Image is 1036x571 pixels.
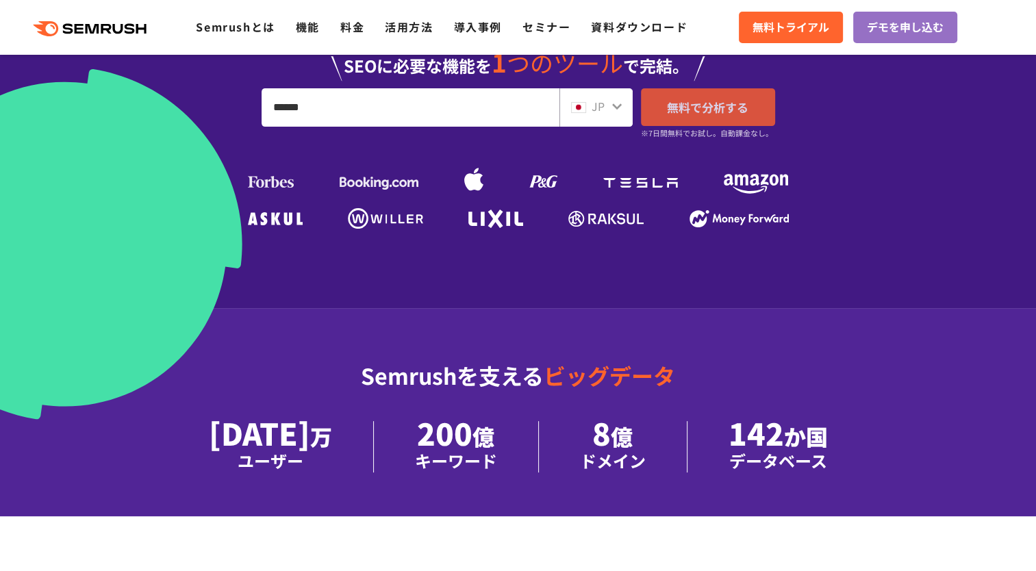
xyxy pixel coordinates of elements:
a: デモを申し込む [853,12,957,43]
span: 億 [611,420,633,452]
span: 1 [492,43,507,80]
span: で完結。 [623,53,689,77]
span: 無料トライアル [753,18,829,36]
a: セミナー [522,18,570,35]
span: 億 [472,420,494,452]
a: 活用方法 [385,18,433,35]
a: Semrushとは [196,18,275,35]
a: 無料トライアル [739,12,843,43]
input: URL、キーワードを入力してください [262,89,559,126]
a: 機能 [296,18,320,35]
a: 料金 [340,18,364,35]
span: JP [592,98,605,114]
div: SEOに必要な機能を [125,36,912,81]
li: 8 [539,421,687,472]
small: ※7日間無料でお試し。自動課金なし。 [641,127,773,140]
li: 142 [687,421,869,472]
div: ドメイン [580,448,646,472]
div: Semrushを支える [125,352,912,421]
span: デモを申し込む [867,18,944,36]
a: 資料ダウンロード [591,18,687,35]
span: 無料で分析する [667,99,748,116]
div: データベース [729,448,828,472]
div: キーワード [415,448,497,472]
li: 200 [374,421,539,472]
span: ビッグデータ [544,359,675,391]
a: 導入事例 [454,18,502,35]
span: か国 [784,420,828,452]
span: つのツール [507,46,623,79]
a: 無料で分析する [641,88,775,126]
